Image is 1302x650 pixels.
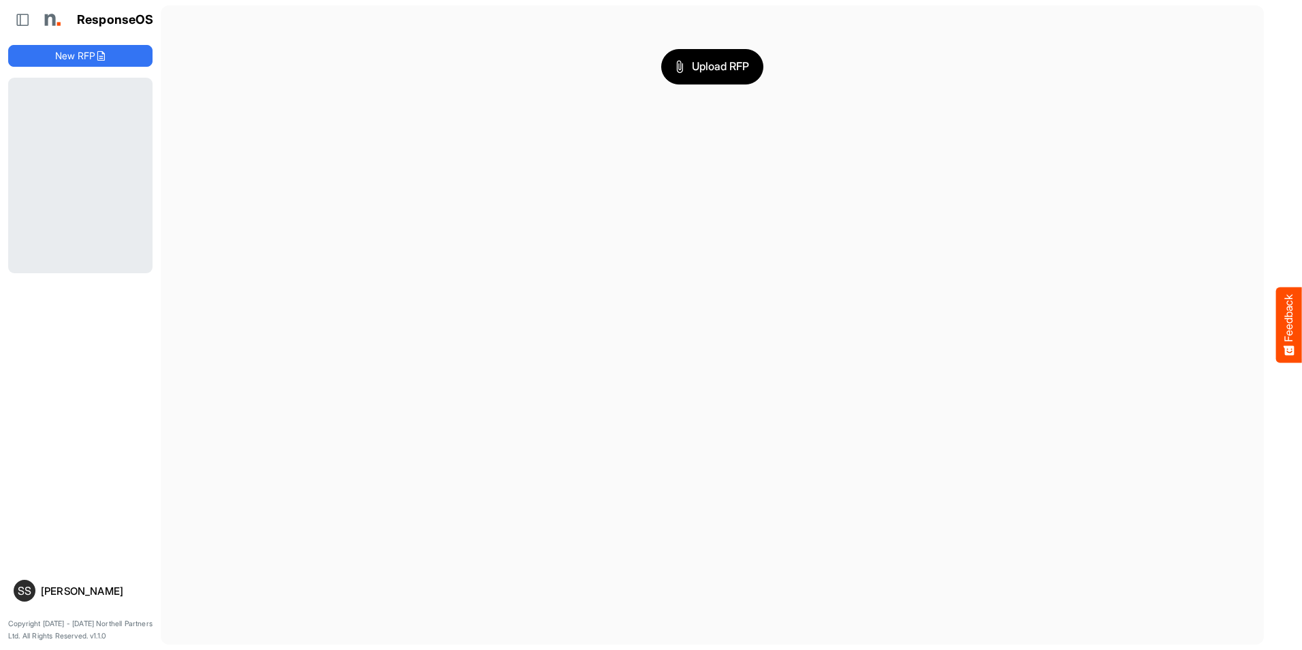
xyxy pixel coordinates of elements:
img: Northell [37,6,65,33]
div: Loading... [8,78,153,273]
span: Upload RFP [676,58,749,76]
button: Upload RFP [661,49,763,84]
button: Feedback [1276,288,1302,363]
span: SS [18,585,31,596]
h1: ResponseOS [77,13,154,27]
div: [PERSON_NAME] [41,586,147,596]
button: New RFP [8,45,153,67]
p: Copyright [DATE] - [DATE] Northell Partners Ltd. All Rights Reserved. v1.1.0 [8,618,153,642]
